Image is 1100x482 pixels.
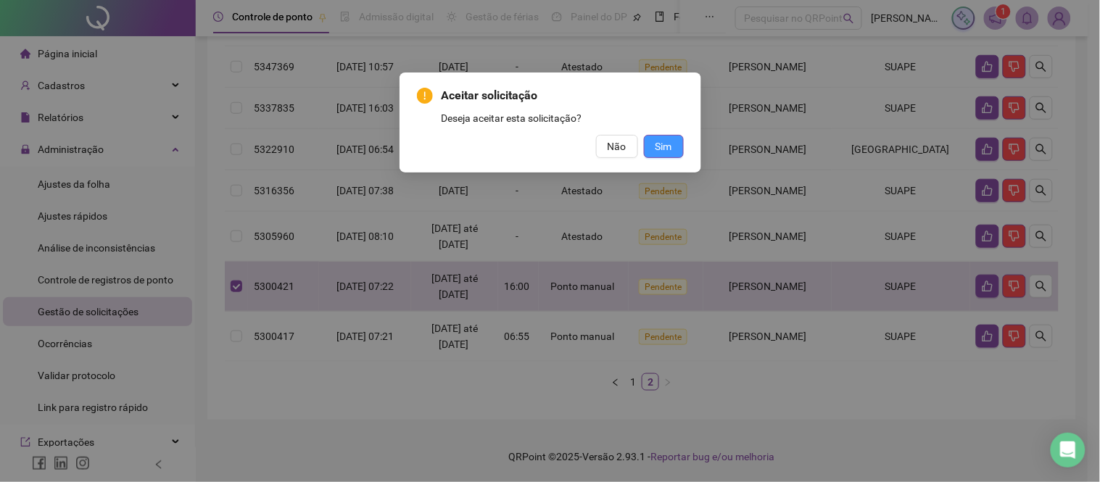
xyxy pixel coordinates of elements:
[608,138,626,154] span: Não
[656,138,672,154] span: Sim
[644,135,684,158] button: Sim
[442,110,684,126] div: Deseja aceitar esta solicitação?
[596,135,638,158] button: Não
[417,88,433,104] span: exclamation-circle
[1051,433,1085,468] div: Open Intercom Messenger
[442,87,684,104] span: Aceitar solicitação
